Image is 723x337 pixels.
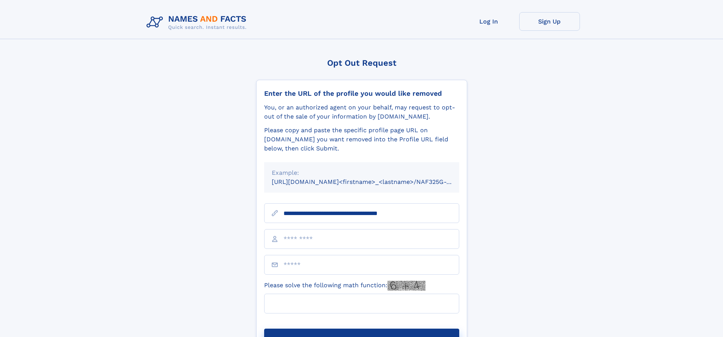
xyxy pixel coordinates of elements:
a: Sign Up [519,12,580,31]
div: Please copy and paste the specific profile page URL on [DOMAIN_NAME] you want removed into the Pr... [264,126,459,153]
div: Enter the URL of the profile you would like removed [264,89,459,98]
div: You, or an authorized agent on your behalf, may request to opt-out of the sale of your informatio... [264,103,459,121]
label: Please solve the following math function: [264,281,425,291]
div: Example: [272,168,452,177]
div: Opt Out Request [256,58,467,68]
small: [URL][DOMAIN_NAME]<firstname>_<lastname>/NAF325G-xxxxxxxx [272,178,474,185]
a: Log In [458,12,519,31]
img: Logo Names and Facts [143,12,253,33]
